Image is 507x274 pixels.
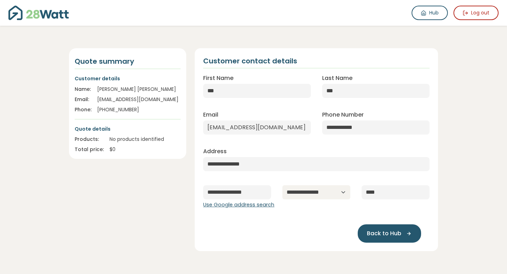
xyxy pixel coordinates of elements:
label: Address [203,147,227,156]
div: $ 0 [109,146,181,153]
p: Quote details [75,125,181,133]
div: Total price: [75,146,104,153]
div: [EMAIL_ADDRESS][DOMAIN_NAME] [97,96,181,103]
h4: Quote summary [75,57,181,66]
div: [PHONE_NUMBER] [97,106,181,113]
div: Name: [75,86,92,93]
label: First Name [203,74,233,82]
h2: Customer contact details [203,57,297,65]
p: Customer details [75,75,181,82]
div: [PERSON_NAME] [PERSON_NAME] [97,86,181,93]
button: Back to Hub [358,224,421,243]
input: Enter email [203,120,311,135]
div: Email: [75,96,92,103]
button: Use Google address search [203,201,274,209]
img: 28Watt [8,6,69,20]
span: Back to Hub [367,229,401,238]
button: Log out [453,6,499,20]
label: Phone Number [322,111,364,119]
div: Phone: [75,106,92,113]
div: Products: [75,136,104,143]
label: Last Name [322,74,352,82]
label: Email [203,111,218,119]
a: Hub [412,6,448,20]
div: No products identified [109,136,181,143]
